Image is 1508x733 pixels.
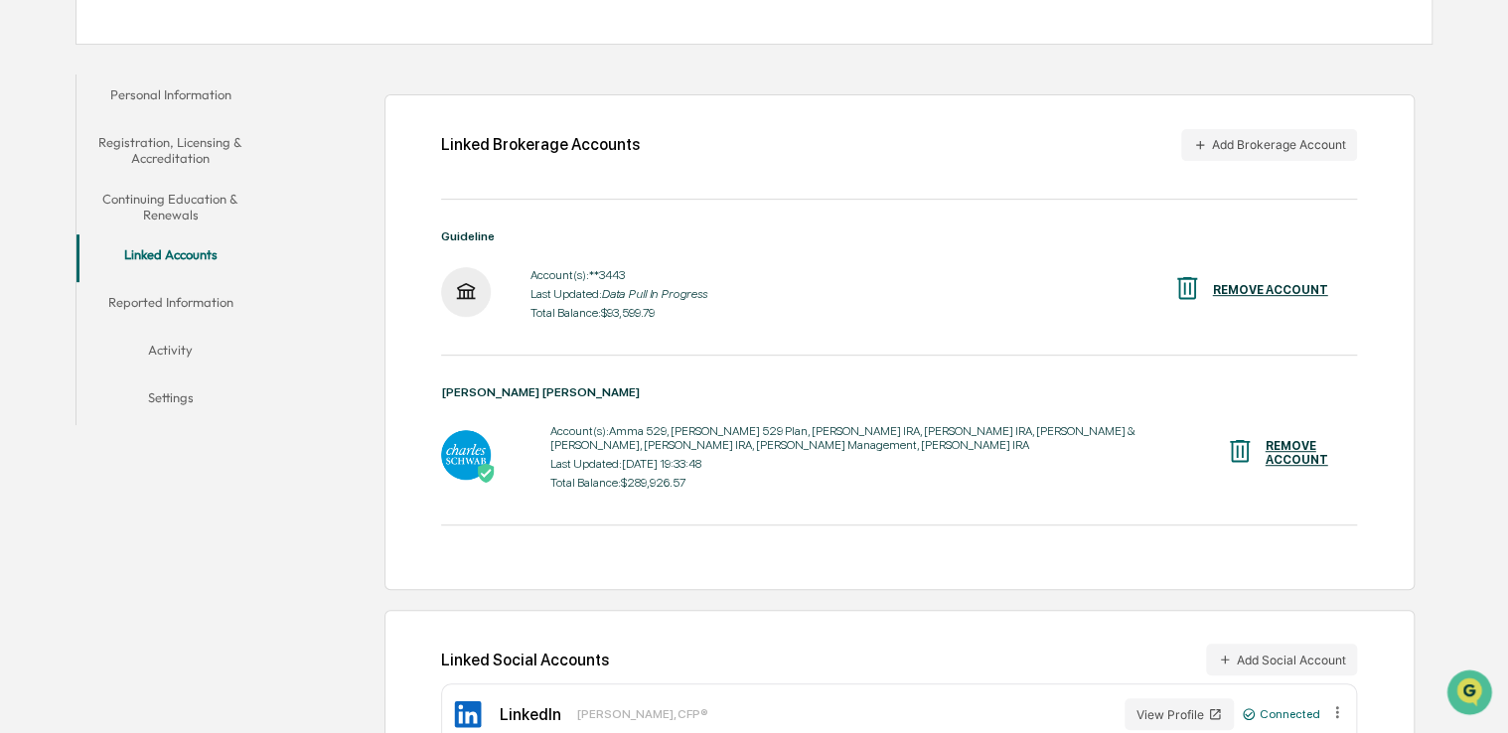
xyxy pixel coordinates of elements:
div: secondary tabs example [76,74,265,425]
div: Total Balance: $289,926.57 [550,476,1225,490]
img: Guideline - Data Pull In Progress [441,267,491,317]
button: Add Brokerage Account [1181,129,1357,161]
div: [PERSON_NAME], CFP® [577,707,708,721]
span: Data Lookup [40,288,125,308]
p: How can we help? [20,42,362,73]
img: 1746055101610-c473b297-6a78-478c-a979-82029cc54cd1 [20,152,56,188]
div: 🔎 [20,290,36,306]
a: 🗄️Attestations [136,242,254,278]
div: REMOVE ACCOUNT [1265,439,1327,467]
div: REMOVE ACCOUNT [1212,283,1327,297]
button: View Profile [1125,698,1234,730]
button: Add Social Account [1206,644,1357,675]
div: Start new chat [68,152,326,172]
a: 🔎Data Lookup [12,280,133,316]
img: REMOVE ACCOUNT [1225,436,1255,466]
div: Connected [1242,707,1320,721]
img: Active [476,463,496,483]
div: Linked Social Accounts [441,644,1357,675]
div: 🖐️ [20,252,36,268]
div: [PERSON_NAME] [PERSON_NAME] [441,385,1357,399]
div: Linked Brokerage Accounts [441,135,640,154]
button: Personal Information [76,74,265,122]
div: Guideline [441,229,1357,243]
div: Total Balance: $93,599.79 [530,306,707,320]
div: Account(s): Amma 529, [PERSON_NAME] 529 Plan, [PERSON_NAME] IRA, [PERSON_NAME] IRA, [PERSON_NAME]... [550,424,1225,452]
button: Start new chat [338,158,362,182]
img: REMOVE ACCOUNT [1172,273,1202,303]
input: Clear [52,90,328,111]
img: Charles Schwab - Active [441,430,491,480]
i: Data Pull In Progress [602,287,707,301]
div: 🗄️ [144,252,160,268]
a: 🖐️Preclearance [12,242,136,278]
button: Reported Information [76,282,265,330]
a: Powered byPylon [140,336,240,352]
span: Preclearance [40,250,128,270]
div: Last Updated: [530,287,707,301]
button: Linked Accounts [76,234,265,282]
span: Attestations [164,250,246,270]
div: LinkedIn [500,705,561,724]
div: Last Updated: [DATE] 19:33:48 [550,457,1225,471]
span: Pylon [198,337,240,352]
img: LinkedIn Icon [452,698,484,730]
button: Settings [76,377,265,425]
iframe: Open customer support [1444,667,1498,721]
div: Account(s): **3443 [530,268,707,282]
button: Continuing Education & Renewals [76,179,265,235]
div: We're available if you need us! [68,172,251,188]
button: Activity [76,330,265,377]
button: Registration, Licensing & Accreditation [76,122,265,179]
